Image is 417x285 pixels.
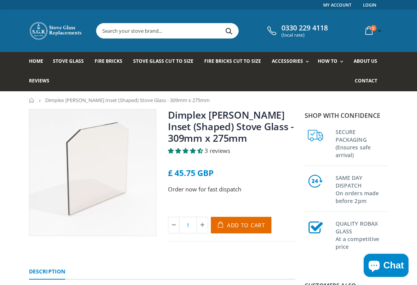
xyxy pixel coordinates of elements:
img: Top_Corners_Cut_stove_glass_800x_crop_center.webp [29,109,156,236]
span: Add to Cart [227,221,265,229]
span: Stove Glass [53,58,84,64]
h3: QUALITY ROBAX GLASS At a competitive price [336,218,388,251]
a: Fire Bricks Cut To Size [204,52,267,72]
span: Stove Glass Cut To Size [133,58,193,64]
h3: SECURE PACKAGING (Ensures safe arrival) [336,127,388,159]
a: 0 [362,23,383,38]
a: How To [318,52,347,72]
span: 3 reviews [205,147,230,154]
button: Add to Cart [211,217,271,233]
span: Home [29,58,43,64]
img: Stove Glass Replacement [29,21,83,40]
p: Order now for fast dispatch [168,185,295,194]
span: Fire Bricks Cut To Size [204,58,261,64]
span: 4.67 stars [168,147,205,154]
span: Accessories [272,58,303,64]
span: 0 [370,25,376,31]
a: Fire Bricks [95,52,128,72]
a: Stove Glass Cut To Size [133,52,199,72]
a: Contact [355,72,383,91]
a: Dimplex [PERSON_NAME] Inset (Shaped) Stove Glass - 309mm x 275mm [168,108,294,144]
a: About us [354,52,383,72]
a: Reviews [29,72,55,91]
p: Shop with confidence [305,111,388,120]
span: Dimplex [PERSON_NAME] Inset (Shaped) Stove Glass - 309mm x 275mm [45,97,210,104]
a: Stove Glass [53,52,90,72]
a: Description [29,264,65,280]
span: About us [354,58,377,64]
a: Accessories [272,52,313,72]
input: Search your stove brand... [97,23,309,38]
span: Reviews [29,77,49,84]
button: Search [220,23,237,38]
span: How To [318,58,337,64]
span: Contact [355,77,377,84]
inbox-online-store-chat: Shopify online store chat [361,254,411,279]
span: £ 45.75 GBP [168,168,214,178]
span: Fire Bricks [95,58,122,64]
h3: SAME DAY DISPATCH On orders made before 2pm [336,173,388,205]
a: Home [29,98,35,103]
a: Home [29,52,49,72]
